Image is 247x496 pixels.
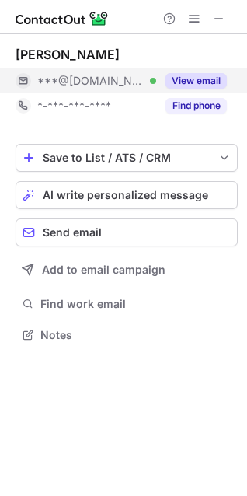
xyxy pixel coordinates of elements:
[43,226,102,239] span: Send email
[16,9,109,28] img: ContactOut v5.3.10
[42,264,165,276] span: Add to email campaign
[43,189,208,201] span: AI write personalized message
[43,152,210,164] div: Save to List / ATS / CRM
[16,181,238,209] button: AI write personalized message
[16,144,238,172] button: save-profile-one-click
[165,98,227,114] button: Reveal Button
[37,74,144,88] span: ***@[DOMAIN_NAME]
[40,328,231,342] span: Notes
[165,73,227,89] button: Reveal Button
[16,256,238,284] button: Add to email campaign
[16,324,238,346] button: Notes
[16,293,238,315] button: Find work email
[40,297,231,311] span: Find work email
[16,218,238,246] button: Send email
[16,47,120,62] div: [PERSON_NAME]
